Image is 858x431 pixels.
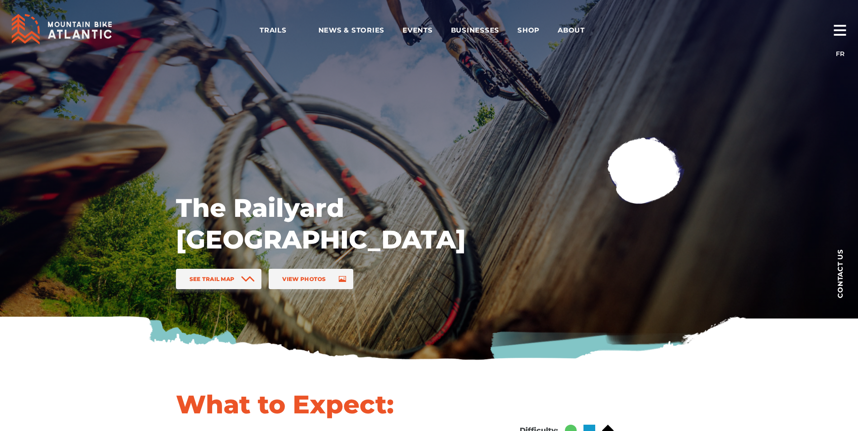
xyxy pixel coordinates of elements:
[318,26,385,35] span: News & Stories
[176,269,262,289] a: See Trail Map
[269,269,353,289] a: View Photos
[517,26,540,35] span: Shop
[176,389,470,420] h1: What to Expect:
[586,24,598,37] ion-icon: arrow dropdown
[558,26,598,35] span: About
[288,24,300,37] ion-icon: arrow dropdown
[282,276,326,282] span: View Photos
[803,23,817,37] ion-icon: search
[260,26,300,35] span: Trails
[190,276,235,282] span: See Trail Map
[176,192,465,255] h1: The Railyard [GEOGRAPHIC_DATA]
[837,249,844,298] span: Contact us
[403,26,433,35] span: Events
[451,26,500,35] span: Businesses
[638,163,654,179] ion-icon: play
[822,235,858,312] a: Contact us
[836,50,844,58] a: FR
